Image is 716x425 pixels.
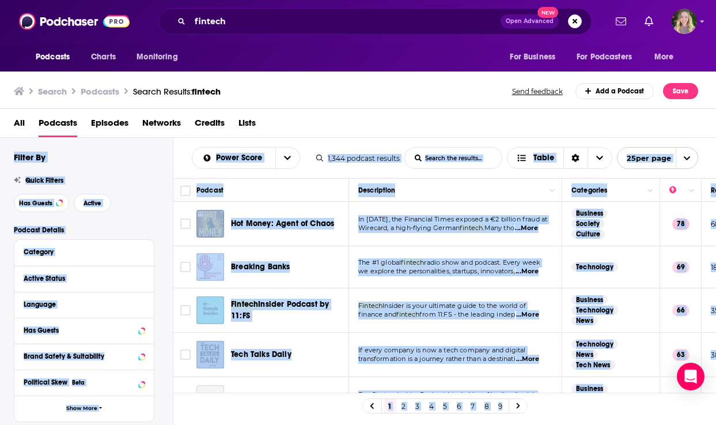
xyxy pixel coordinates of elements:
[509,86,566,96] button: Send feedback
[24,300,137,309] div: Language
[575,83,654,99] a: Add a Podcast
[672,9,697,34] span: Logged in as lauren19365
[24,326,135,334] div: Has Guests
[192,154,275,162] button: open menu
[358,310,396,318] span: finance and
[180,305,191,315] span: Toggle select row
[231,349,291,359] span: Tech Talks Daily
[275,148,300,168] button: open menu
[672,218,690,230] p: 78
[672,304,690,316] p: 66
[231,299,345,322] a: FintechInsider Podcast by 11:FS
[516,267,539,276] span: ...More
[142,114,181,137] a: Networks
[571,295,608,304] a: Business
[672,349,690,360] p: 63
[196,253,224,281] img: Breaking Banks
[14,194,69,212] button: Has Guests
[412,399,423,413] a: 3
[66,405,97,412] span: Show More
[358,390,536,398] span: Der Startup Insider Podcast ist ein Muss für alle, die sich
[24,349,145,363] a: Brand Safety & Suitability
[24,271,145,285] button: Active Status
[502,46,570,68] button: open menu
[39,114,77,137] a: Podcasts
[358,183,395,197] div: Description
[398,399,410,413] a: 2
[196,210,224,238] img: Hot Money: Agent of Chaos
[180,262,191,272] span: Toggle select row
[672,261,690,273] p: 69
[231,218,334,230] a: Hot Money: Agent of Chaos
[663,83,698,99] button: Save
[495,399,506,413] a: 9
[36,49,70,65] span: Podcasts
[128,46,192,68] button: open menu
[484,224,514,232] span: Many tho
[24,352,135,360] div: Brand Safety & Suitability
[24,248,137,256] div: Category
[672,9,697,34] img: User Profile
[358,355,516,363] span: transformation is a journey rather than a destinati
[571,350,598,359] a: News
[91,49,116,65] span: Charts
[231,299,329,321] span: Insider Podcast by 11:FS
[24,375,145,389] button: Political SkewBeta
[24,245,145,259] button: Category
[643,184,657,198] button: Column Actions
[426,399,437,413] a: 4
[24,274,137,283] div: Active Status
[137,49,177,65] span: Monitoring
[571,230,605,239] a: Culture
[14,114,25,137] a: All
[196,385,224,413] a: Startup Insider
[238,114,256,137] a: Lists
[685,184,699,198] button: Column Actions
[424,258,540,266] span: radio show and podcast. Every week
[460,224,484,232] span: fintech.
[571,340,618,349] a: Technology
[563,148,588,168] div: Sort Direction
[617,147,698,169] button: open menu
[358,215,547,223] span: In [DATE], the Financial Times exposed a €2 billion fraud at
[14,152,46,163] h2: Filter By
[358,258,401,266] span: The #1 global
[571,306,618,315] a: Technology
[196,296,224,324] img: Fintech Insider Podcast by 11:FS
[316,154,400,163] div: 1,344 podcast results
[537,7,558,18] span: New
[571,183,607,197] div: Categories
[196,341,224,368] img: Tech Talks Daily
[180,349,191,360] span: Toggle select row
[19,200,52,206] span: Has Guests
[516,355,539,364] span: ...More
[158,8,592,35] div: Search podcasts, credits, & more...
[195,114,225,137] a: Credits
[515,224,538,233] span: ...More
[516,310,539,319] span: ...More
[507,147,612,169] button: Choose View
[196,183,223,197] div: Podcast
[646,46,688,68] button: open menu
[38,86,67,97] h3: Search
[358,302,382,310] span: Fintech
[571,209,608,218] a: Business
[654,49,674,65] span: More
[571,384,608,393] a: Business
[14,226,154,234] p: Podcast Details
[358,267,515,275] span: we explore the personalities, startups, innovators,
[14,396,154,422] button: Show More
[74,194,111,212] button: Active
[84,46,123,68] a: Charts
[25,176,63,185] span: Quick Filters
[419,310,515,318] span: from 11:FS - the leading indep
[571,262,618,272] a: Technology
[440,399,451,413] a: 5
[640,12,658,31] a: Show notifications dropdown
